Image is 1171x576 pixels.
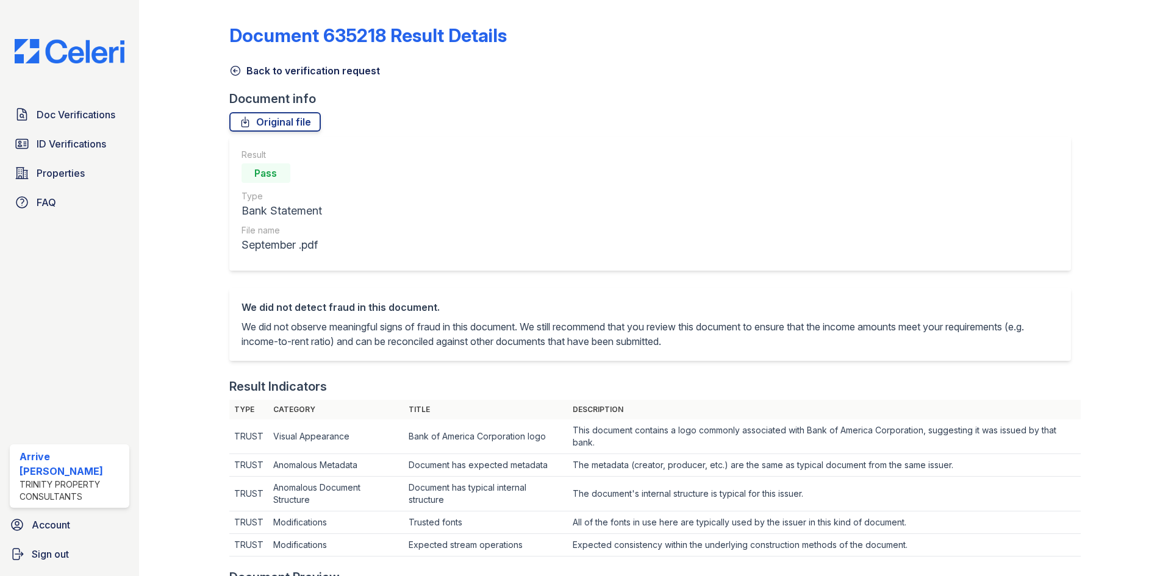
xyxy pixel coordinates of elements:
[229,378,327,395] div: Result Indicators
[229,419,268,454] td: TRUST
[10,190,129,215] a: FAQ
[568,511,1081,534] td: All of the fonts in use here are typically used by the issuer in this kind of document.
[268,400,404,419] th: Category
[404,400,568,419] th: Title
[242,236,322,254] div: September .pdf
[242,202,322,219] div: Bank Statement
[229,24,507,46] a: Document 635218 Result Details
[37,137,106,151] span: ID Verifications
[229,400,268,419] th: Type
[242,319,1059,349] p: We did not observe meaningful signs of fraud in this document. We still recommend that you review...
[268,534,404,556] td: Modifications
[37,166,85,180] span: Properties
[242,190,322,202] div: Type
[404,419,568,454] td: Bank of America Corporation logo
[37,107,115,122] span: Doc Verifications
[404,454,568,477] td: Document has expected metadata
[229,63,380,78] a: Back to verification request
[268,477,404,511] td: Anomalous Document Structure
[404,477,568,511] td: Document has typical internal structure
[242,224,322,236] div: File name
[5,542,134,566] a: Sign out
[268,419,404,454] td: Visual Appearance
[404,534,568,556] td: Expected stream operations
[568,400,1081,419] th: Description
[5,39,134,63] img: CE_Logo_Blue-a8612792a0a2168367f1c8372b55b34899dd931a85d93a1a3d3e32e68fde9ad4.png
[229,112,321,132] a: Original file
[10,102,129,127] a: Doc Verifications
[10,161,129,185] a: Properties
[20,449,124,478] div: Arrive [PERSON_NAME]
[5,513,134,537] a: Account
[32,517,70,532] span: Account
[37,195,56,210] span: FAQ
[229,477,268,511] td: TRUST
[10,132,129,156] a: ID Verifications
[20,478,124,503] div: Trinity Property Consultants
[568,419,1081,454] td: This document contains a logo commonly associated with Bank of America Corporation, suggesting it...
[268,454,404,477] td: Anomalous Metadata
[404,511,568,534] td: Trusted fonts
[32,547,69,561] span: Sign out
[229,534,268,556] td: TRUST
[268,511,404,534] td: Modifications
[229,511,268,534] td: TRUST
[242,300,1059,315] div: We did not detect fraud in this document.
[229,90,1081,107] div: Document info
[229,454,268,477] td: TRUST
[242,163,290,183] div: Pass
[568,454,1081,477] td: The metadata (creator, producer, etc.) are the same as typical document from the same issuer.
[568,534,1081,556] td: Expected consistency within the underlying construction methods of the document.
[568,477,1081,511] td: The document's internal structure is typical for this issuer.
[242,149,322,161] div: Result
